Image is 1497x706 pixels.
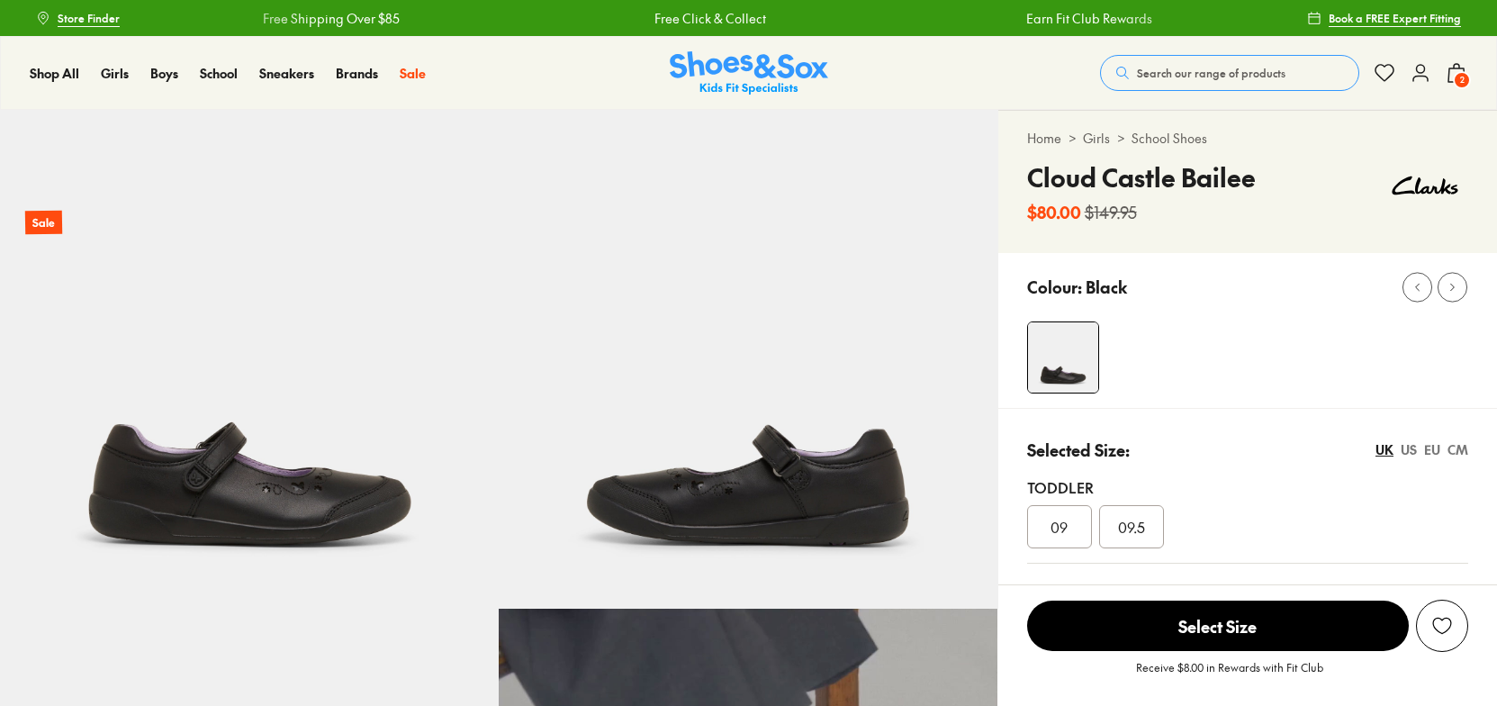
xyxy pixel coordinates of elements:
[1027,438,1130,462] p: Selected Size:
[336,64,378,83] a: Brands
[336,64,378,82] span: Brands
[1453,71,1471,89] span: 2
[400,64,426,83] a: Sale
[652,9,763,28] a: Free Click & Collect
[25,211,62,235] p: Sale
[1447,440,1468,459] div: CM
[1027,601,1409,651] span: Select Size
[1446,53,1467,93] button: 2
[1118,516,1145,538] span: 09.5
[30,64,79,82] span: Shop All
[1132,129,1207,148] a: School Shoes
[1024,9,1150,28] a: Earn Fit Club Rewards
[670,51,828,95] img: SNS_Logo_Responsive.svg
[1027,158,1256,196] h4: Cloud Castle Bailee
[1083,129,1110,148] a: Girls
[400,64,426,82] span: Sale
[1375,440,1393,459] div: UK
[1028,322,1098,393] img: 4-524466_1
[1382,158,1468,213] img: Vendor logo
[1416,600,1468,652] button: Add to Wishlist
[101,64,129,83] a: Girls
[1100,55,1359,91] button: Search our range of products
[1027,600,1409,652] button: Select Size
[150,64,178,82] span: Boys
[200,64,238,82] span: School
[1051,516,1068,538] span: 09
[1027,200,1081,224] b: $80.00
[101,64,129,82] span: Girls
[1424,440,1440,459] div: EU
[1027,476,1468,498] div: Toddler
[499,110,997,609] img: 5-524468_1
[58,10,120,26] span: Store Finder
[150,64,178,83] a: Boys
[1027,578,1468,600] div: Younger
[1136,659,1323,692] p: Receive $8.00 in Rewards with Fit Club
[36,2,120,34] a: Store Finder
[670,51,828,95] a: Shoes & Sox
[1027,129,1468,148] div: > >
[260,9,397,28] a: Free Shipping Over $85
[1329,10,1461,26] span: Book a FREE Expert Fitting
[1027,275,1082,299] p: Colour:
[1307,2,1461,34] a: Book a FREE Expert Fitting
[1027,129,1061,148] a: Home
[259,64,314,82] span: Sneakers
[1137,65,1285,81] span: Search our range of products
[30,64,79,83] a: Shop All
[1401,440,1417,459] div: US
[1086,275,1127,299] p: Black
[1085,200,1137,224] s: $149.95
[259,64,314,83] a: Sneakers
[200,64,238,83] a: School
